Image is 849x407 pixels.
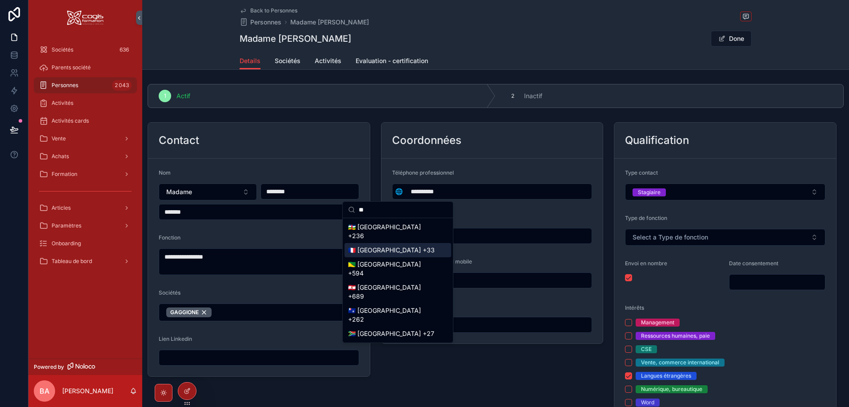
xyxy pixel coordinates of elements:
span: Actif [176,92,190,100]
button: Done [711,31,752,47]
div: 🇹🇫 [GEOGRAPHIC_DATA] +262 [344,303,451,327]
div: 2 043 [112,80,132,91]
div: 🇵🇫 [GEOGRAPHIC_DATA] +689 [344,280,451,303]
span: Select a Type de fonction [633,233,708,242]
button: Select Button [159,303,359,321]
div: 🇫🇷 [GEOGRAPHIC_DATA] +33 [344,243,451,257]
a: Sociétés636 [34,42,137,58]
span: Madame [166,188,192,196]
span: Envoi en nombre [625,260,667,267]
span: Achats [52,153,69,160]
span: Téléphone professionnel [392,169,454,176]
a: Onboarding [34,235,137,251]
a: Achats [34,148,137,164]
span: Paramètres [52,222,81,229]
span: BA [40,386,49,396]
div: 🇿🇦 [GEOGRAPHIC_DATA] +27 [344,327,451,341]
span: 2 [511,92,514,100]
button: Select Button [625,184,825,200]
span: Formation [52,171,77,178]
a: Details [240,53,260,70]
span: Sociétés [159,289,180,296]
span: Activités cards [52,117,89,124]
a: Activités [34,95,137,111]
a: Paramètres [34,218,137,234]
a: Articles [34,200,137,216]
div: 🇬🇫 [GEOGRAPHIC_DATA] +594 [344,257,451,280]
span: Tableau de bord [52,258,92,265]
div: 🇨🇫 [GEOGRAPHIC_DATA] +236 [344,220,451,243]
span: Personnes [52,82,78,89]
h2: Coordonnées [392,133,461,148]
a: Formation [34,166,137,182]
span: Powered by [34,363,64,371]
button: Unselect STAGIAIRE [633,188,666,196]
span: Fonction [159,234,180,241]
a: Activités [315,53,341,71]
p: [PERSON_NAME] [62,387,113,395]
span: Details [240,56,260,65]
span: Evaluation - certification [356,56,428,65]
span: Vente [52,135,66,142]
img: App logo [67,11,104,25]
div: Suggestions [343,218,453,343]
div: Vente, commerce international [641,359,719,367]
div: 636 [117,44,132,55]
span: GAGGIONE [170,309,199,316]
span: Activités [52,100,73,107]
a: Parents société [34,60,137,76]
div: CSE [641,345,652,353]
span: Personnes [250,18,281,27]
a: Evaluation - certification [356,53,428,71]
div: Langues étrangères [641,372,691,380]
span: Intérêts [625,304,644,311]
a: Vente [34,131,137,147]
span: Inactif [524,92,542,100]
span: Type de fonction [625,215,667,221]
a: Tableau de bord [34,253,137,269]
span: Activités [315,56,341,65]
span: Nom [159,169,171,176]
span: Onboarding [52,240,81,247]
span: Sociétés [52,46,73,53]
span: 🌐 [395,187,403,196]
span: Date consentement [729,260,778,267]
span: Articles [52,204,71,211]
a: Sociétés [275,53,300,71]
a: Personnes2 043 [34,77,137,93]
h2: Qualification [625,133,689,148]
a: Madame [PERSON_NAME] [290,18,369,27]
span: Sociétés [275,56,300,65]
button: Select Button [159,184,257,200]
div: Word [641,399,654,407]
span: Lien Linkedin [159,335,192,342]
h2: Contact [159,133,199,148]
button: Select Button [392,184,405,200]
button: Unselect 428 [166,307,212,317]
h1: Madame [PERSON_NAME] [240,32,351,45]
a: Powered by [28,359,142,375]
a: Back to Personnes [240,7,297,14]
div: Stagiaire [638,188,661,196]
a: Activités cards [34,113,137,129]
span: Back to Personnes [250,7,297,14]
div: scrollable content [28,36,142,281]
span: Type contact [625,169,658,176]
span: 1 [164,92,166,100]
a: Personnes [240,18,281,27]
div: Ressources humaines, paie [641,332,710,340]
span: Parents société [52,64,91,71]
button: Select Button [625,229,825,246]
div: Numérique, bureautique [641,385,702,393]
div: Management [641,319,674,327]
